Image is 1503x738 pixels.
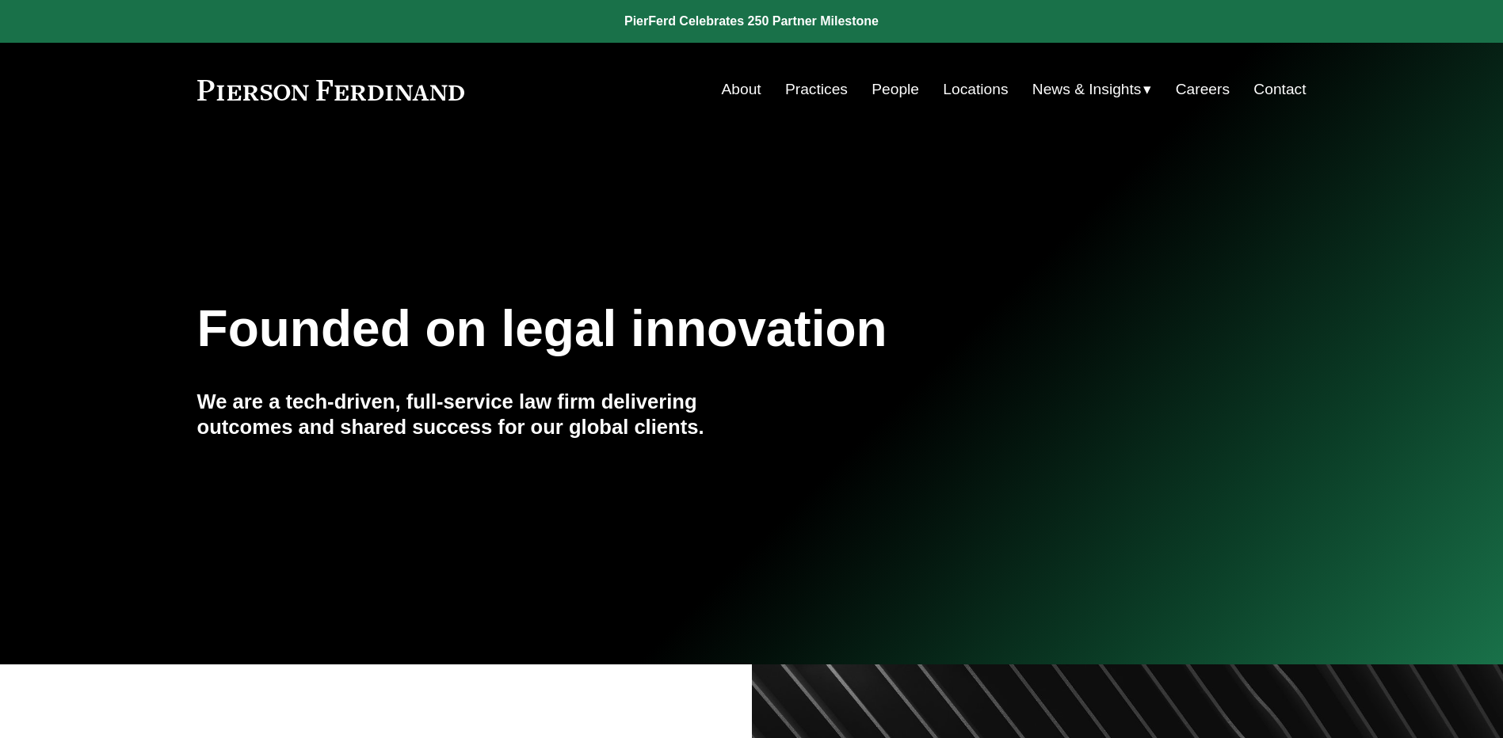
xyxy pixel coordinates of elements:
a: People [872,74,919,105]
a: Locations [943,74,1008,105]
a: About [722,74,761,105]
a: folder dropdown [1032,74,1152,105]
h4: We are a tech-driven, full-service law firm delivering outcomes and shared success for our global... [197,389,752,440]
span: News & Insights [1032,76,1142,104]
h1: Founded on legal innovation [197,300,1122,358]
a: Careers [1176,74,1230,105]
a: Contact [1253,74,1306,105]
a: Practices [785,74,848,105]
